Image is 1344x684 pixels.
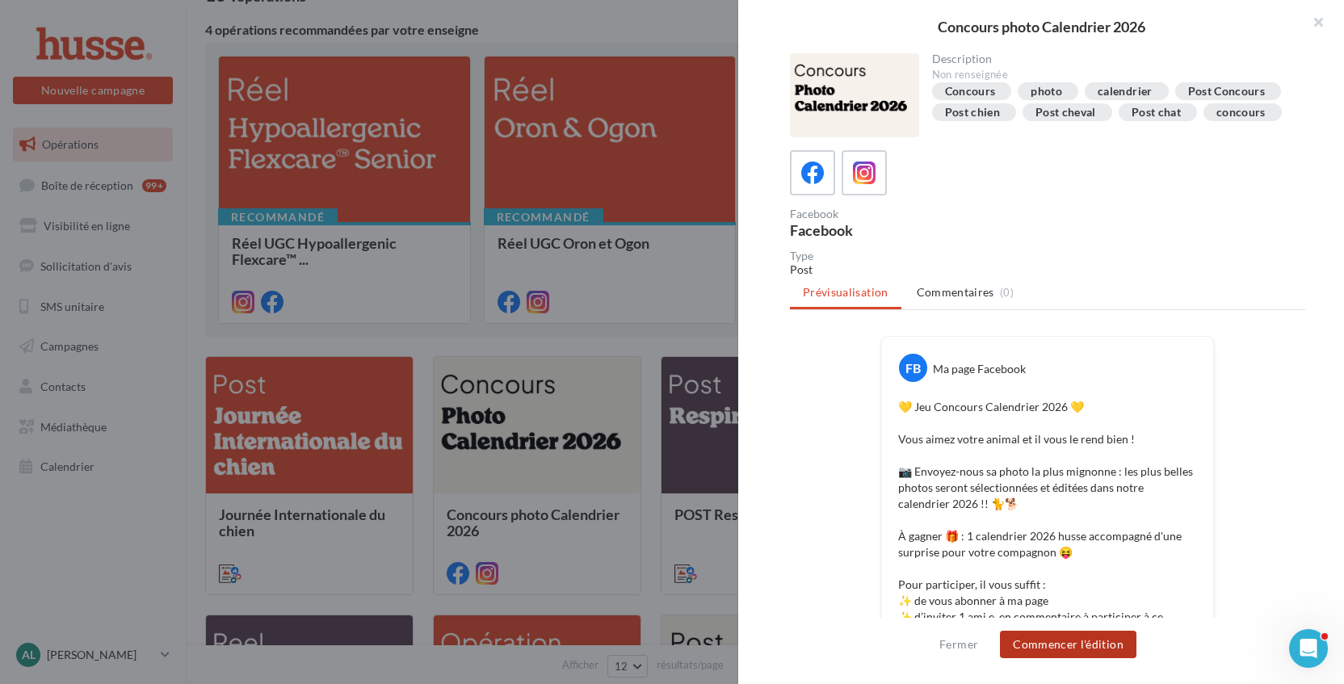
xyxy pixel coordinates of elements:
[945,86,996,98] div: Concours
[1098,86,1153,98] div: calendrier
[917,284,994,300] span: Commentaires
[790,223,1041,237] div: Facebook
[932,68,1293,82] div: Non renseignée
[1289,629,1328,668] iframe: Intercom live chat
[1000,631,1136,658] button: Commencer l'édition
[945,107,1001,119] div: Post chien
[1035,107,1096,119] div: Post cheval
[899,354,927,382] div: FB
[932,53,1293,65] div: Description
[1132,107,1181,119] div: Post chat
[1188,86,1266,98] div: Post Concours
[764,19,1318,34] div: Concours photo Calendrier 2026
[933,635,985,654] button: Fermer
[933,361,1026,377] div: Ma page Facebook
[790,208,1041,220] div: Facebook
[1216,107,1266,119] div: concours
[1000,286,1014,299] span: (0)
[790,262,1305,278] div: Post
[790,250,1305,262] div: Type
[1031,86,1062,98] div: photo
